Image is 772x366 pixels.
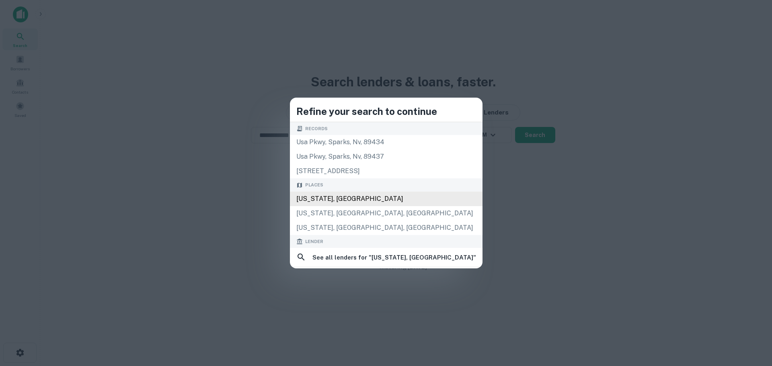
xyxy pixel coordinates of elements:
[290,164,482,178] div: [STREET_ADDRESS]
[305,182,323,188] span: Places
[305,238,323,245] span: Lender
[290,192,482,206] div: [US_STATE], [GEOGRAPHIC_DATA]
[290,135,482,149] div: usa pkwy, sparks, nv, 89434
[312,253,476,262] h6: See all lenders for " [US_STATE], [GEOGRAPHIC_DATA] "
[290,149,482,164] div: usa pkwy, sparks, nv, 89437
[296,104,476,119] h4: Refine your search to continue
[732,302,772,340] iframe: Chat Widget
[290,221,482,235] div: [US_STATE], [GEOGRAPHIC_DATA], [GEOGRAPHIC_DATA]
[290,268,482,285] a: florim [GEOGRAPHIC_DATA]
[305,125,328,132] span: Records
[290,206,482,221] div: [US_STATE], [GEOGRAPHIC_DATA], [GEOGRAPHIC_DATA]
